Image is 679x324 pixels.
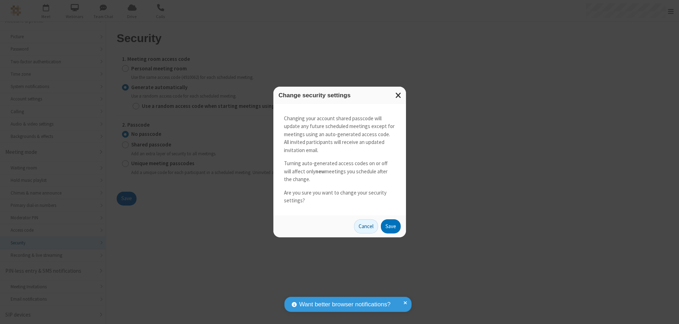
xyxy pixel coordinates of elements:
[284,160,395,184] p: Turning auto-generated access codes on or off will affect only meetings you schedule after the ch...
[284,189,395,205] p: Are you sure you want to change your security settings?
[279,92,401,99] h3: Change security settings
[299,300,390,309] span: Want better browser notifications?
[391,87,406,104] button: Close modal
[284,115,395,155] p: Changing your account shared passcode will update any future scheduled meetings except for meetin...
[354,219,378,233] button: Cancel
[315,168,325,175] strong: new
[381,219,401,233] button: Save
